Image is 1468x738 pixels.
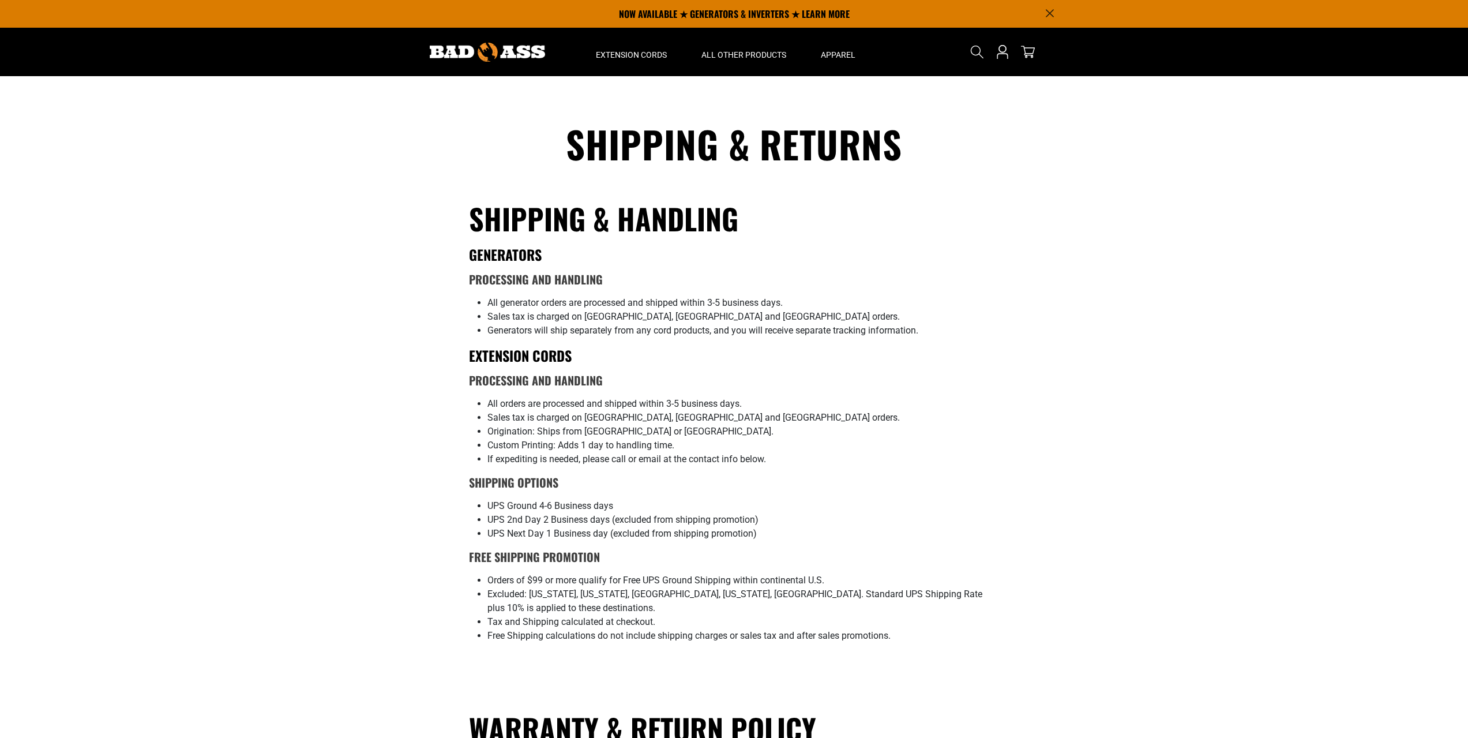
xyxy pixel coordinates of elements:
span: Apparel [821,50,855,60]
summary: Apparel [804,28,873,76]
b: Free Shipping Promotion [469,548,600,565]
span: All generator orders are processed and shipped within 3-5 business days. [487,297,783,308]
span: Excluded: [US_STATE], [US_STATE], [GEOGRAPHIC_DATA], [US_STATE], [GEOGRAPHIC_DATA]. Standard UPS ... [487,589,982,613]
strong: GENERATORS [469,244,542,265]
span: Extension Cords [596,50,667,60]
strong: Processing and Handling [469,372,603,389]
strong: EXTENSION CORDS [469,345,572,366]
summary: All Other Products [684,28,804,76]
span: All orders are processed and shipped within 3-5 business days. [487,398,742,409]
summary: Search [968,43,986,61]
span: Origination: Ships from [GEOGRAPHIC_DATA] or [GEOGRAPHIC_DATA]. [487,426,774,437]
span: UPS Next Day 1 Business day (excluded from shipping promotion) [487,528,757,539]
img: Bad Ass Extension Cords [430,43,545,62]
summary: Extension Cords [579,28,684,76]
span: Sales tax is charged on [GEOGRAPHIC_DATA], [GEOGRAPHIC_DATA] and [GEOGRAPHIC_DATA] orders. [487,311,900,322]
li: Generators will ship separately from any cord products, and you will receive separate tracking in... [487,324,1000,338]
span: UPS Ground 4-6 Business days [487,500,613,511]
b: Shipping Options [469,474,558,491]
strong: Processing and Handling [469,271,603,288]
h1: Shipping & Returns [469,120,1000,168]
span: Free Shipping calculations do not include shipping charges or sales tax and after sales promotions. [487,630,891,641]
span: All Other Products [701,50,786,60]
span: Orders of $99 or more qualify for Free UPS Ground Shipping within continental U.S. [487,575,824,586]
span: UPS 2nd Day 2 Business days (excluded from shipping promotion) [487,514,759,525]
span: Custom Printing: Adds 1 day to handling time. [487,440,674,451]
span: Sales tax is charged on [GEOGRAPHIC_DATA], [GEOGRAPHIC_DATA] and [GEOGRAPHIC_DATA] orders. [487,412,900,423]
span: If expediting is needed, please call or email at the contact info below. [487,454,766,464]
strong: Shipping & Handling [469,197,738,239]
span: Tax and Shipping calculated at checkout. [487,616,655,627]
